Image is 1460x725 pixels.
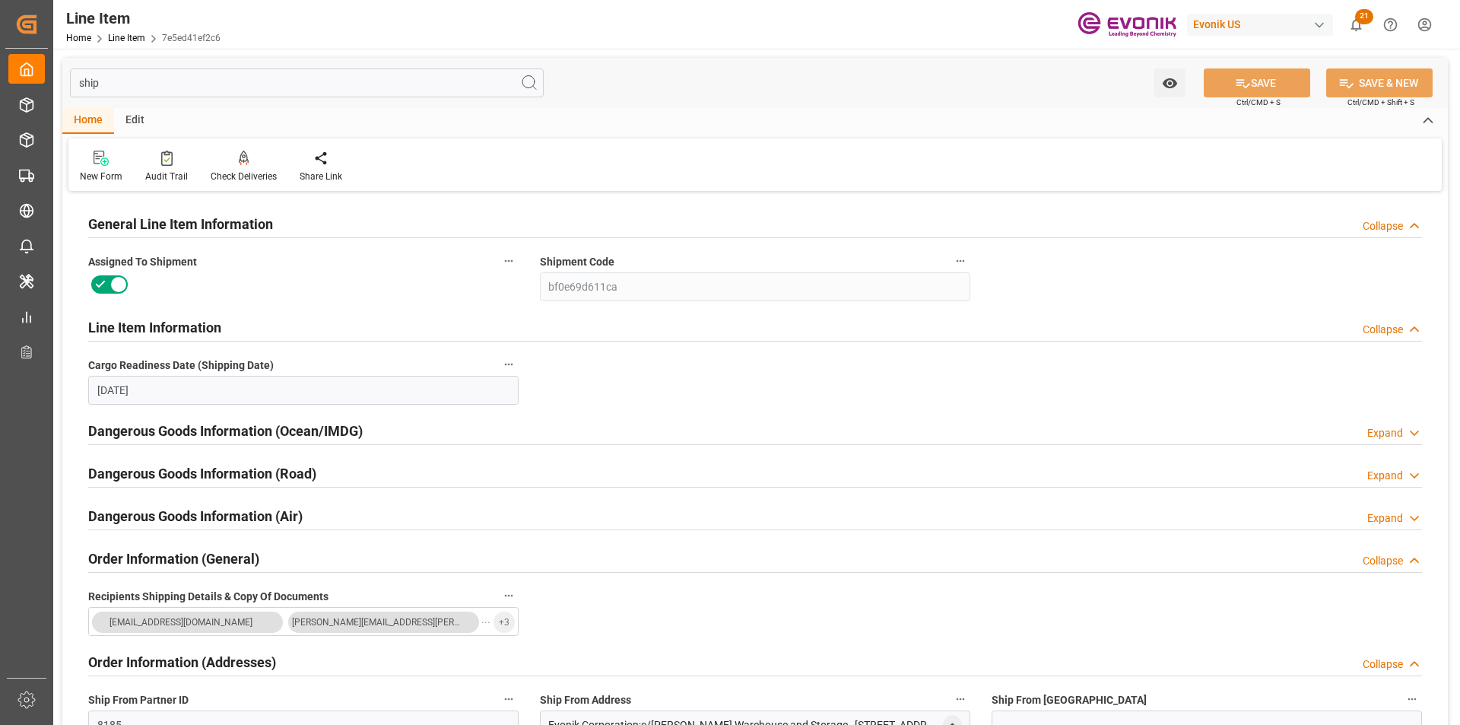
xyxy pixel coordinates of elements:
[1402,689,1422,709] button: Ship From [GEOGRAPHIC_DATA]
[499,586,519,606] button: Recipients Shipping Details & Copy Of Documents
[481,612,490,633] span: ...
[1363,553,1403,569] div: Collapse
[211,170,277,183] div: Check Deliveries
[494,612,515,633] button: +3
[288,612,479,633] button: [PERSON_NAME][EMAIL_ADDRESS][PERSON_NAME][DOMAIN_NAME]
[951,251,970,271] button: Shipment Code
[1355,9,1373,24] span: 21
[1339,8,1373,42] button: show 21 new notifications
[88,589,328,605] span: Recipients Shipping Details & Copy Of Documents
[66,33,91,43] a: Home
[88,317,221,338] h2: Line Item Information
[1367,510,1403,526] div: Expand
[80,170,122,183] div: New Form
[1078,11,1176,38] img: Evonik-brand-mark-Deep-Purple-RGB.jpeg_1700498283.jpeg
[88,463,316,484] h2: Dangerous Goods Information (Road)
[1204,68,1310,97] button: SAVE
[300,170,342,183] div: Share Link
[499,689,519,709] button: Ship From Partner ID
[1326,68,1433,97] button: SAVE & NEW
[88,376,519,405] input: DD.MM.YYYY
[92,612,283,633] button: [EMAIL_ADDRESS][DOMAIN_NAME]
[499,355,519,374] button: Cargo Readiness Date (Shipping Date)
[88,506,303,526] h2: Dangerous Goods Information (Air)
[540,692,631,708] span: Ship From Address
[88,421,363,441] h2: Dangerous Goods Information (Ocean/IMDG)
[114,108,156,134] div: Edit
[66,7,221,30] div: Line Item
[88,549,259,569] h2: Order Information (General)
[89,608,490,637] button: menu-button
[109,615,252,630] div: [EMAIL_ADDRESS][DOMAIN_NAME]
[992,692,1147,708] span: Ship From [GEOGRAPHIC_DATA]
[1367,425,1403,441] div: Expand
[951,689,970,709] button: Ship From Address
[499,610,509,634] span: + 3
[1367,468,1403,484] div: Expand
[292,615,463,630] div: [PERSON_NAME][EMAIL_ADDRESS][PERSON_NAME][DOMAIN_NAME]
[1363,657,1403,673] div: Collapse
[145,170,188,183] div: Audit Trail
[499,251,519,271] button: Assigned To Shipment
[108,33,145,43] a: Line Item
[88,254,197,270] span: Assigned To Shipment
[1373,8,1408,42] button: Help Center
[1187,14,1333,36] div: Evonik US
[70,68,544,97] input: Search Fields
[1363,218,1403,234] div: Collapse
[88,607,519,636] button: open menu
[88,692,189,708] span: Ship From Partner ID
[1187,10,1339,39] button: Evonik US
[1363,322,1403,338] div: Collapse
[88,358,274,374] span: Cargo Readiness Date (Shipping Date)
[88,214,273,234] h2: General Line Item Information
[540,254,614,270] span: Shipment Code
[88,652,276,673] h2: Order Information (Addresses)
[1154,68,1185,97] button: open menu
[1347,97,1414,108] span: Ctrl/CMD + Shift + S
[1236,97,1281,108] span: Ctrl/CMD + S
[62,108,114,134] div: Home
